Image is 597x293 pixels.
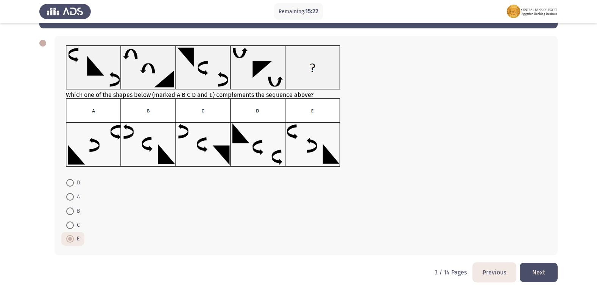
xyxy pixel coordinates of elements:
[74,207,80,216] span: B
[66,98,340,167] img: UkFYMDA3NUIucG5nMTYyMjAzMjM1ODExOQ==.png
[435,269,467,276] p: 3 / 14 Pages
[66,45,546,168] div: Which one of the shapes below (marked A B C D and E) complements the sequence above?
[74,178,80,187] span: D
[473,263,516,282] button: load previous page
[39,1,91,22] img: Assess Talent Management logo
[74,234,79,243] span: E
[305,8,318,15] span: 15:22
[520,263,558,282] button: load next page
[74,192,80,201] span: A
[74,221,80,230] span: C
[66,45,340,90] img: UkFYMDA3NUEucG5nMTYyMjAzMjMyNjEwNA==.png
[506,1,558,22] img: Assessment logo of FOCUS Assessment 3 Modules EN
[279,7,318,16] p: Remaining:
